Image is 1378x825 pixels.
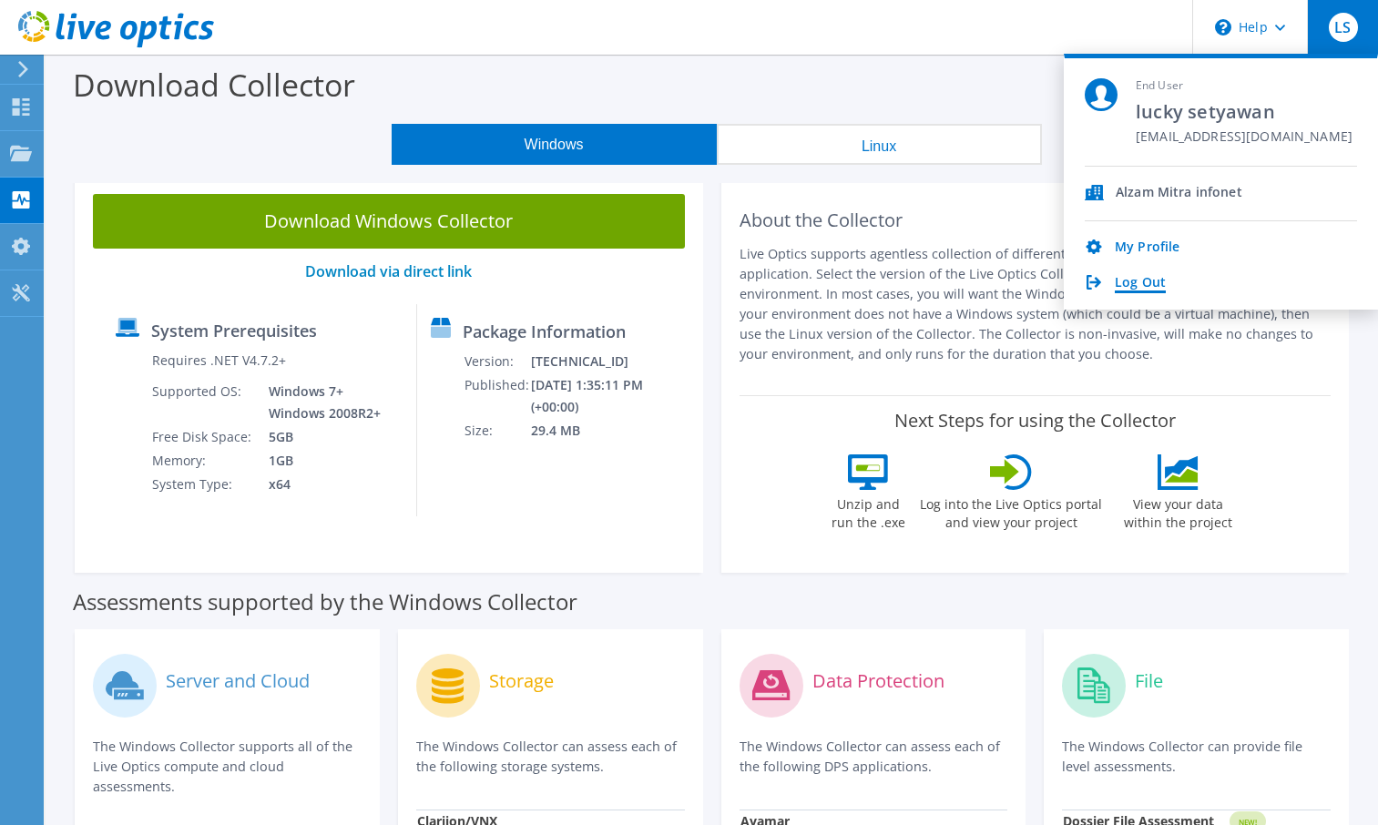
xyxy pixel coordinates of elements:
td: Windows 7+ Windows 2008R2+ [255,380,384,425]
td: System Type: [151,473,255,496]
td: Supported OS: [151,380,255,425]
td: Free Disk Space: [151,425,255,449]
td: 29.4 MB [530,419,694,443]
td: 5GB [255,425,384,449]
td: Memory: [151,449,255,473]
label: Server and Cloud [166,672,310,690]
span: End User [1136,78,1352,94]
p: The Windows Collector can assess each of the following DPS applications. [740,737,1008,777]
p: The Windows Collector can provide file level assessments. [1062,737,1331,777]
label: Assessments supported by the Windows Collector [73,593,577,611]
span: lucky setyawan [1136,99,1352,124]
a: My Profile [1115,239,1179,257]
label: Data Protection [812,672,944,690]
label: System Prerequisites [151,321,317,340]
p: The Windows Collector can assess each of the following storage systems. [416,737,685,777]
td: Published: [464,373,530,419]
span: [EMAIL_ADDRESS][DOMAIN_NAME] [1136,129,1352,147]
td: [DATE] 1:35:11 PM (+00:00) [530,373,694,419]
p: The Windows Collector supports all of the Live Optics compute and cloud assessments. [93,737,362,797]
a: Download Windows Collector [93,194,685,249]
label: Next Steps for using the Collector [894,410,1176,432]
td: Version: [464,350,530,373]
h2: About the Collector [740,209,1332,231]
label: Package Information [463,322,626,341]
button: Windows [392,124,717,165]
span: LS [1329,13,1358,42]
a: Download via direct link [305,261,472,281]
p: Live Optics supports agentless collection of different operating systems, appliances, and applica... [740,244,1332,364]
svg: \n [1215,19,1231,36]
label: Download Collector [73,64,355,106]
label: Unzip and run the .exe [826,490,910,532]
label: Storage [489,672,554,690]
a: Log Out [1115,275,1166,292]
td: x64 [255,473,384,496]
td: [TECHNICAL_ID] [530,350,694,373]
button: Linux [717,124,1042,165]
label: Requires .NET V4.7.2+ [152,351,286,370]
label: View your data within the project [1112,490,1243,532]
div: Alzam Mitra infonet [1116,185,1242,202]
label: File [1135,672,1163,690]
td: 1GB [255,449,384,473]
label: Log into the Live Optics portal and view your project [919,490,1103,532]
td: Size: [464,419,530,443]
